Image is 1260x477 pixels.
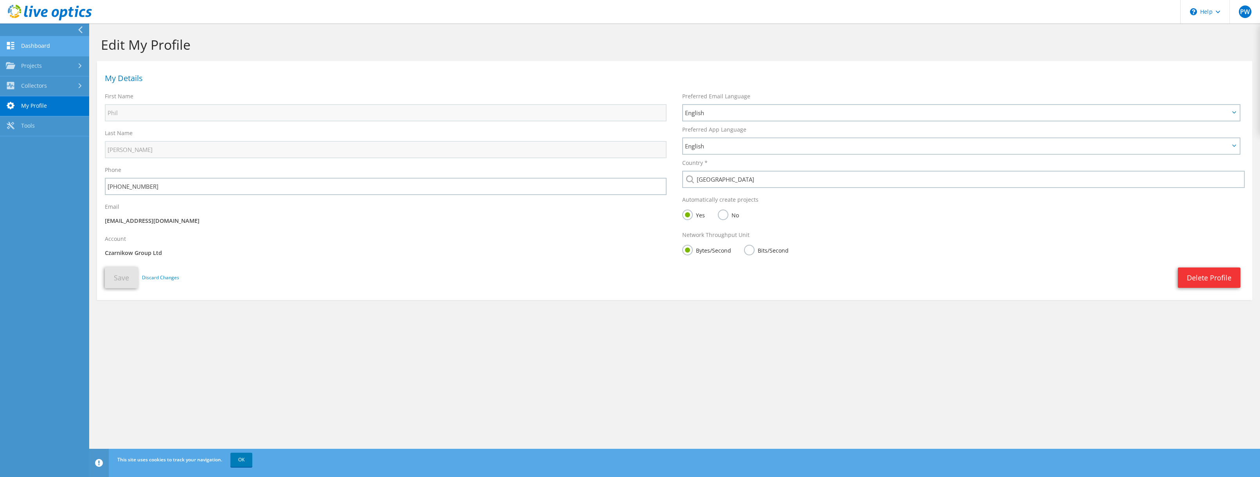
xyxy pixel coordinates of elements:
[105,129,133,137] label: Last Name
[1190,8,1197,15] svg: \n
[105,74,1240,82] h1: My Details
[682,159,708,167] label: Country *
[105,217,667,225] p: [EMAIL_ADDRESS][DOMAIN_NAME]
[142,273,179,282] a: Discard Changes
[1178,267,1240,288] a: Delete Profile
[682,92,750,100] label: Preferred Email Language
[117,456,222,463] span: This site uses cookies to track your navigation.
[682,126,746,134] label: Preferred App Language
[230,453,252,467] a: OK
[105,249,667,257] p: Czarnikow Group Ltd
[682,231,750,239] label: Network Throughput Unit
[685,108,1229,117] span: English
[682,245,731,255] label: Bytes/Second
[105,92,133,100] label: First Name
[682,196,759,204] label: Automatically create projects
[685,141,1229,151] span: English
[105,166,121,174] label: Phone
[101,36,1244,53] h1: Edit My Profile
[105,203,119,211] label: Email
[1239,5,1251,18] span: PW
[105,267,138,288] button: Save
[744,245,789,255] label: Bits/Second
[105,235,126,243] label: Account
[718,210,739,219] label: No
[682,210,705,219] label: Yes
